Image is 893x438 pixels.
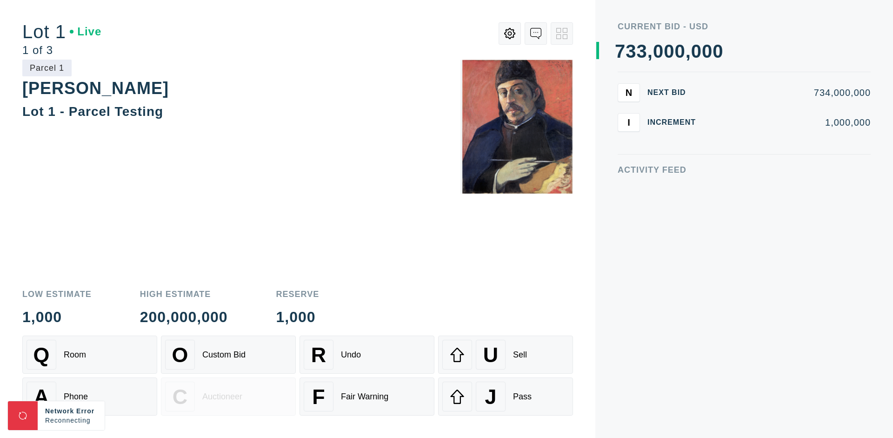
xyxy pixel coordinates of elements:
div: Live [70,26,101,37]
span: O [172,343,188,367]
div: Auctioneer [202,392,242,402]
span: R [311,343,326,367]
div: Reserve [276,290,320,298]
div: Lot 1 [22,22,101,41]
div: Network Error [45,406,97,416]
div: 1,000,000 [711,118,871,127]
div: 0 [674,42,685,61]
div: Undo [341,350,361,360]
span: C [173,385,187,409]
div: Parcel 1 [22,60,72,76]
div: 3 [626,42,636,61]
div: 1,000 [276,310,320,324]
span: N [626,87,632,98]
div: 7 [615,42,626,61]
button: APhone [22,377,157,416]
div: Low Estimate [22,290,92,298]
div: High Estimate [140,290,228,298]
div: Fair Warning [341,392,388,402]
span: I [627,117,630,128]
div: 734,000,000 [711,88,871,97]
button: JPass [438,377,573,416]
div: 0 [691,42,702,61]
button: I [618,113,640,132]
div: Current Bid - USD [618,22,871,31]
div: Reconnecting [45,416,97,425]
div: 200,000,000 [140,310,228,324]
div: Increment [647,119,703,126]
div: Pass [513,392,532,402]
button: OCustom Bid [161,336,296,374]
div: Sell [513,350,527,360]
div: Phone [64,392,88,402]
div: , [647,42,653,228]
div: 0 [702,42,713,61]
span: A [34,385,49,409]
div: 0 [713,42,723,61]
span: F [312,385,325,409]
div: 1 of 3 [22,45,101,56]
div: 0 [664,42,674,61]
div: 0 [653,42,664,61]
div: [PERSON_NAME] [22,79,169,98]
button: RUndo [300,336,434,374]
span: U [483,343,498,367]
div: 1,000 [22,310,92,324]
div: Lot 1 - Parcel Testing [22,104,163,119]
div: Room [64,350,86,360]
button: USell [438,336,573,374]
button: N [618,83,640,102]
div: 3 [637,42,647,61]
button: CAuctioneer [161,377,296,416]
div: Next Bid [647,89,703,96]
span: J [485,385,496,409]
div: Activity Feed [618,166,871,174]
div: Custom Bid [202,350,246,360]
button: QRoom [22,336,157,374]
span: Q [33,343,50,367]
div: , [686,42,691,228]
button: FFair Warning [300,377,434,416]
